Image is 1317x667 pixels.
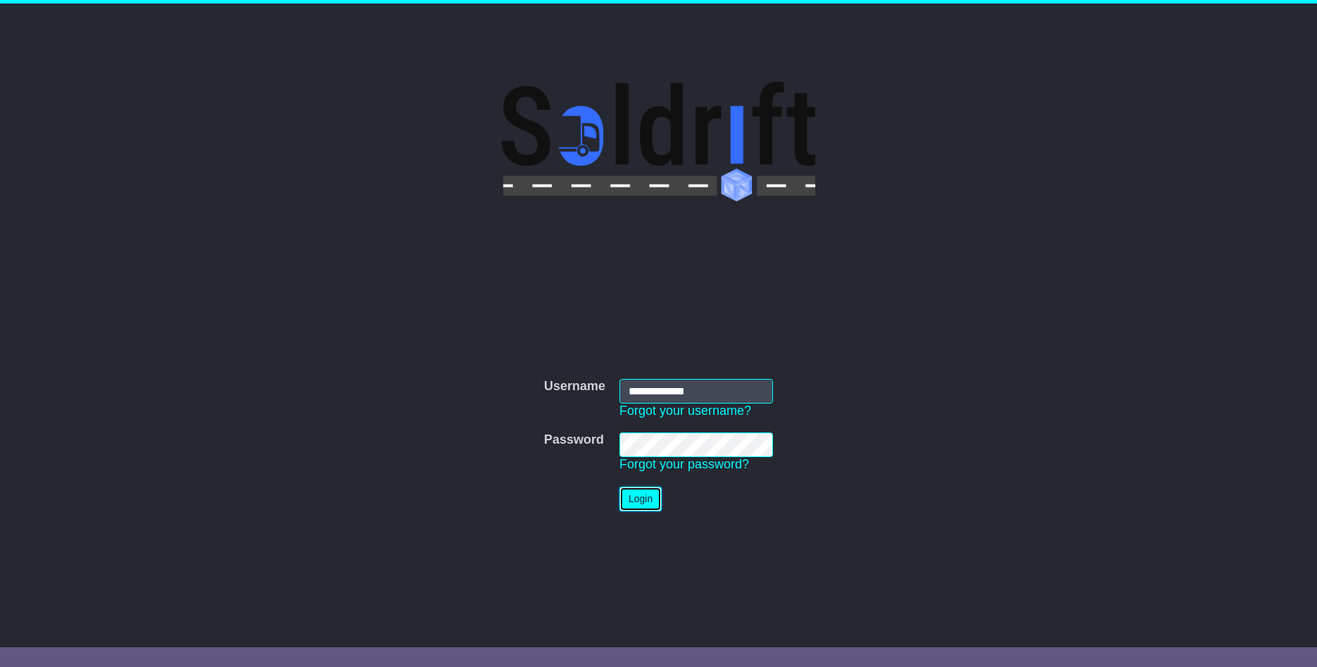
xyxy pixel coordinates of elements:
[619,404,751,418] a: Forgot your username?
[619,457,749,471] a: Forgot your password?
[502,82,815,201] img: Soldrift Pty Ltd
[544,379,605,394] label: Username
[619,487,662,511] button: Login
[544,432,604,448] label: Password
